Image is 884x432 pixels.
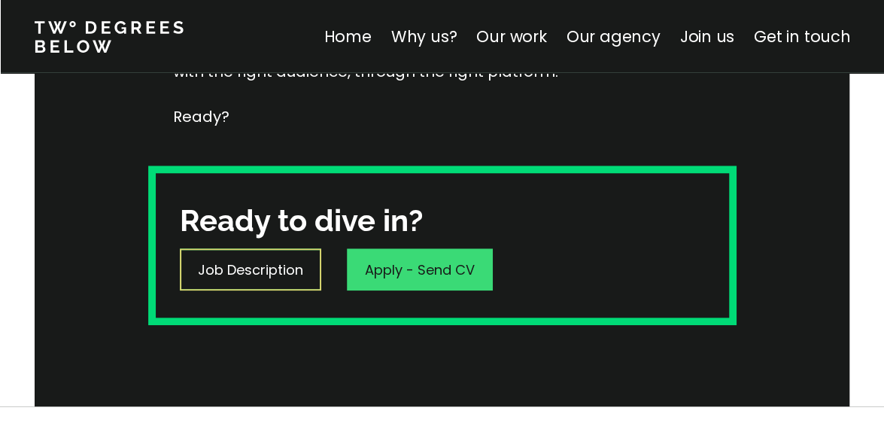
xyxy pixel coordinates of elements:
[754,26,850,47] a: Get in touch
[180,200,423,241] h3: Ready to dive in?
[324,26,371,47] a: Home
[347,248,493,291] a: Apply - Send CV
[198,260,303,280] p: Job Description
[390,26,457,47] a: Why us?
[365,260,475,280] p: Apply - Send CV
[566,26,660,47] a: Our agency
[679,26,734,47] a: Join us
[180,248,321,291] a: Job Description
[476,26,546,47] a: Our work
